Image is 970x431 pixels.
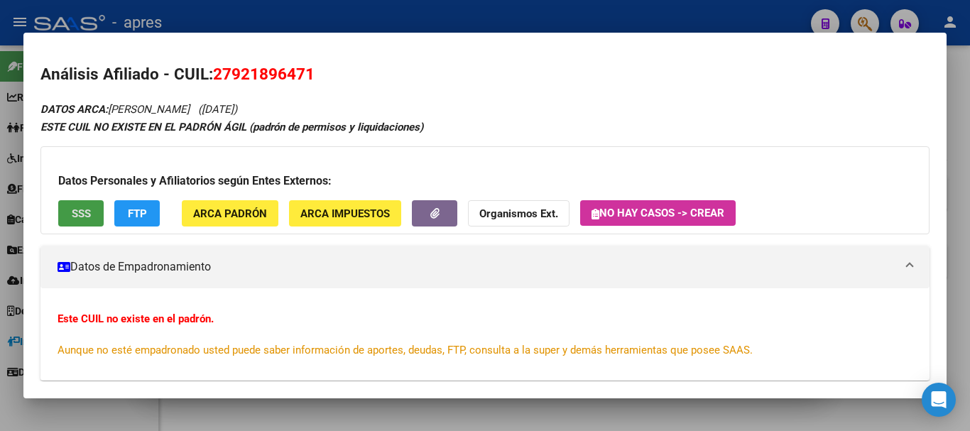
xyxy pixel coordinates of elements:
[72,207,91,220] span: SSS
[40,103,108,116] strong: DATOS ARCA:
[114,200,160,227] button: FTP
[58,258,895,275] mat-panel-title: Datos de Empadronamiento
[58,312,214,325] strong: Este CUIL no existe en el padrón.
[300,207,390,220] span: ARCA Impuestos
[592,207,724,219] span: No hay casos -> Crear
[213,65,315,83] span: 27921896471
[182,200,278,227] button: ARCA Padrón
[580,200,736,226] button: No hay casos -> Crear
[58,344,753,356] span: Aunque no esté empadronado usted puede saber información de aportes, deudas, FTP, consulta a la s...
[922,383,956,417] div: Open Intercom Messenger
[289,200,401,227] button: ARCA Impuestos
[58,173,912,190] h3: Datos Personales y Afiliatorios según Entes Externos:
[193,207,267,220] span: ARCA Padrón
[198,103,237,116] span: ([DATE])
[479,207,558,220] strong: Organismos Ext.
[40,103,190,116] span: [PERSON_NAME]
[58,200,104,227] button: SSS
[40,246,930,288] mat-expansion-panel-header: Datos de Empadronamiento
[468,200,570,227] button: Organismos Ext.
[40,121,423,133] strong: ESTE CUIL NO EXISTE EN EL PADRÓN ÁGIL (padrón de permisos y liquidaciones)
[40,62,930,87] h2: Análisis Afiliado - CUIL:
[40,288,930,381] div: Datos de Empadronamiento
[128,207,147,220] span: FTP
